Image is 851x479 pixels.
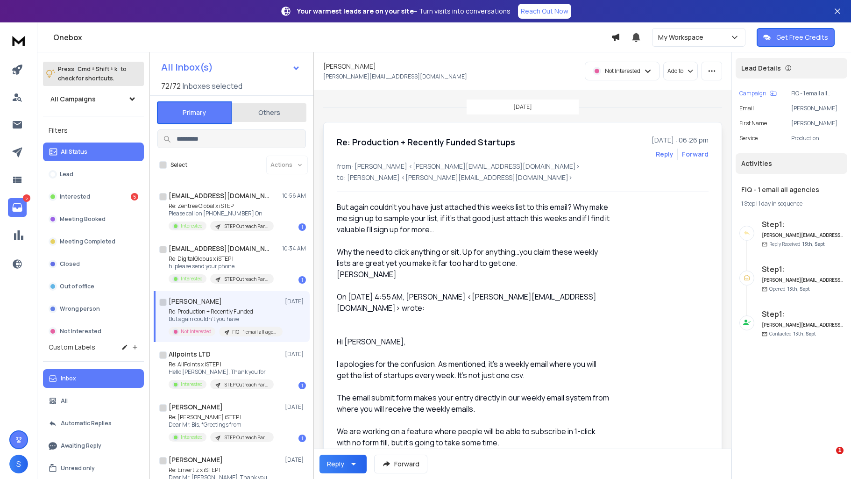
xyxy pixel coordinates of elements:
span: 13th, Sept [794,330,816,337]
div: Forward [682,150,709,159]
button: All [43,392,144,410]
div: Reply [327,459,344,469]
p: First Name [739,120,767,127]
div: 1 [298,276,306,284]
p: FIQ - 1 email all agencies [232,329,277,336]
p: iSTEP Outreach Partner [223,434,268,441]
h1: Re: Production + Recently Funded Startups [337,136,515,149]
div: I apologies for the confusion. As mentioned, it's a weekly email where you will get the list of s... [337,358,610,381]
img: logo [9,32,28,49]
p: Re: DigitalGlobus x iSTEP | [169,255,274,263]
p: [DATE] : 06:26 pm [652,136,709,145]
a: Reach Out Now [518,4,571,19]
p: But again couldn’t you have [169,315,281,323]
p: Re: [PERSON_NAME] iSTEP | [169,414,274,421]
h6: Step 1 : [762,308,844,320]
p: Interested [181,222,203,229]
p: Campaign [739,90,766,97]
h1: All Campaigns [50,94,96,104]
div: 1 [298,223,306,231]
p: Please call on [PHONE_NUMBER] On [169,210,274,217]
button: Reply [319,455,367,473]
button: Wrong person [43,300,144,318]
p: Contacted [769,330,816,337]
button: Reply [656,150,674,159]
h1: [PERSON_NAME] [169,455,223,465]
span: 13th, Sept [802,241,825,247]
button: Lead [43,165,144,184]
iframe: Intercom live chat [817,447,839,469]
button: Inbox [43,369,144,388]
p: to: [PERSON_NAME] <[PERSON_NAME][EMAIL_ADDRESS][DOMAIN_NAME]> [337,173,709,182]
h1: All Inbox(s) [161,63,213,72]
span: 13th, Sept [787,286,810,292]
p: iSTEP Outreach Partner [223,276,268,283]
p: Automatic Replies [61,420,112,427]
p: Lead [60,171,73,178]
button: Meeting Completed [43,232,144,251]
button: Not Interested [43,322,144,341]
p: Lead Details [741,64,781,73]
p: Hello [PERSON_NAME], Thank you for [169,368,274,376]
p: Not Interested [605,67,640,75]
p: Dear Mr. Bis, *Greetings from [169,421,274,429]
p: Unread only [61,465,95,472]
button: All Status [43,143,144,161]
p: Not Interested [60,328,101,335]
p: Re: AllPoints x iSTEP | [169,361,274,368]
p: [PERSON_NAME][EMAIL_ADDRESS][DOMAIN_NAME] [791,105,844,112]
p: Reach Out Now [521,7,568,16]
button: Campaign [739,90,777,97]
p: Opened [769,286,810,293]
p: – Turn visits into conversations [297,7,511,16]
p: [DATE] [285,298,306,305]
div: 1 [298,435,306,442]
p: Interested [181,275,203,282]
p: iSTEP Outreach Partner [223,223,268,230]
button: Unread only [43,459,144,478]
p: Awaiting Reply [61,442,101,450]
div: 5 [131,193,138,200]
span: 1 [836,447,844,454]
div: 1 [298,382,306,389]
p: Re: Zentree Global x iSTEP [169,202,274,210]
div: On [DATE] 4:55 AM, [PERSON_NAME] <[PERSON_NAME][EMAIL_ADDRESS][DOMAIN_NAME]> wrote: [337,280,610,325]
button: Awaiting Reply [43,436,144,455]
span: 72 / 72 [161,80,181,92]
p: [DATE] [285,403,306,411]
p: iSTEP Outreach Partner [223,381,268,388]
button: S [9,455,28,473]
h6: [PERSON_NAME][EMAIL_ADDRESS][DOMAIN_NAME] [762,322,844,329]
h1: [EMAIL_ADDRESS][DOMAIN_NAME] [169,244,271,253]
h1: [PERSON_NAME] [323,62,376,71]
p: Closed [60,260,80,268]
h1: [EMAIL_ADDRESS][DOMAIN_NAME] [169,191,271,200]
h1: [PERSON_NAME] [169,402,223,412]
span: Cmd + Shift + k [76,64,119,74]
p: Wrong person [60,305,100,313]
button: Interested5 [43,187,144,206]
h1: FIQ - 1 email all agencies [741,185,842,194]
p: Meeting Booked [60,215,106,223]
span: 1 Step [741,200,755,207]
p: Re: Production + Recently Funded [169,308,281,315]
div: Activities [736,153,847,174]
h6: [PERSON_NAME][EMAIL_ADDRESS][DOMAIN_NAME] [762,277,844,284]
button: Primary [157,101,232,124]
h1: Onebox [53,32,611,43]
button: Automatic Replies [43,414,144,433]
p: FIQ - 1 email all agencies [791,90,844,97]
p: Meeting Completed [60,238,115,245]
p: Interested [181,381,203,388]
div: We are working on a feature where people will be able to subscribe in 1-click with no form fill, ... [337,426,610,448]
button: Forward [374,455,427,473]
a: 5 [8,198,27,217]
p: Not Interested [181,328,212,335]
h3: Filters [43,124,144,137]
p: [DATE] [285,350,306,358]
p: All Status [61,148,87,156]
p: hi please send your phone [169,263,274,270]
div: The email submit form makes your entry directly in our weekly email system from where you will re... [337,392,610,415]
